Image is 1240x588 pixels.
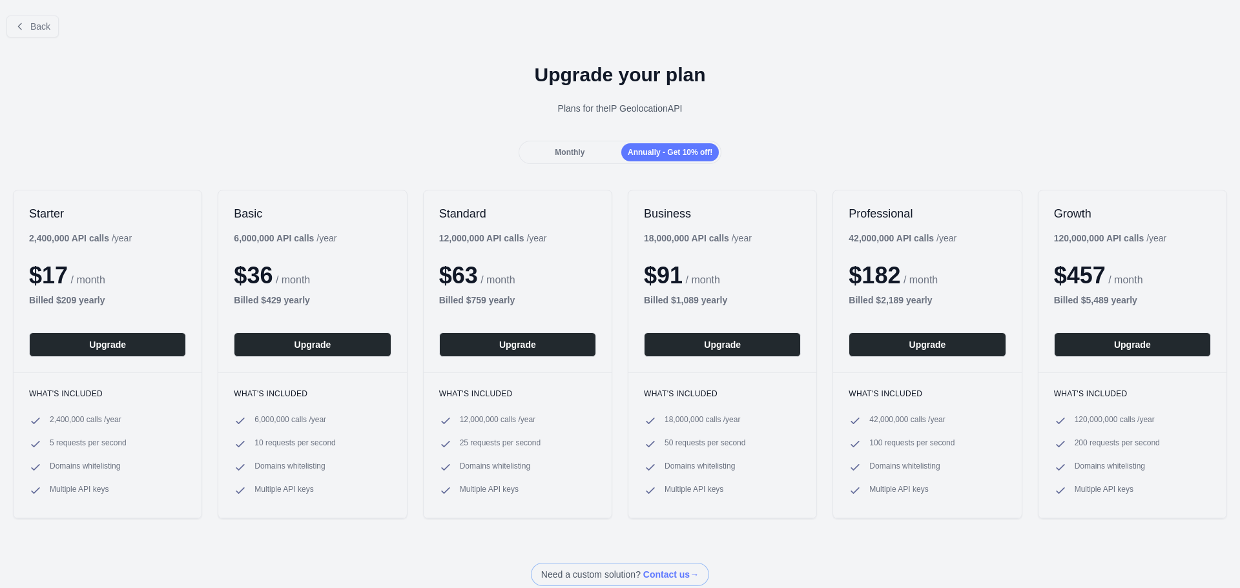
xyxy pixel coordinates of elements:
[439,206,596,221] h2: Standard
[849,206,1006,221] h2: Professional
[849,233,934,243] b: 42,000,000 API calls
[644,206,801,221] h2: Business
[849,232,956,245] div: / year
[849,262,900,289] span: $ 182
[439,232,547,245] div: / year
[644,232,752,245] div: / year
[439,233,524,243] b: 12,000,000 API calls
[644,262,683,289] span: $ 91
[644,233,729,243] b: 18,000,000 API calls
